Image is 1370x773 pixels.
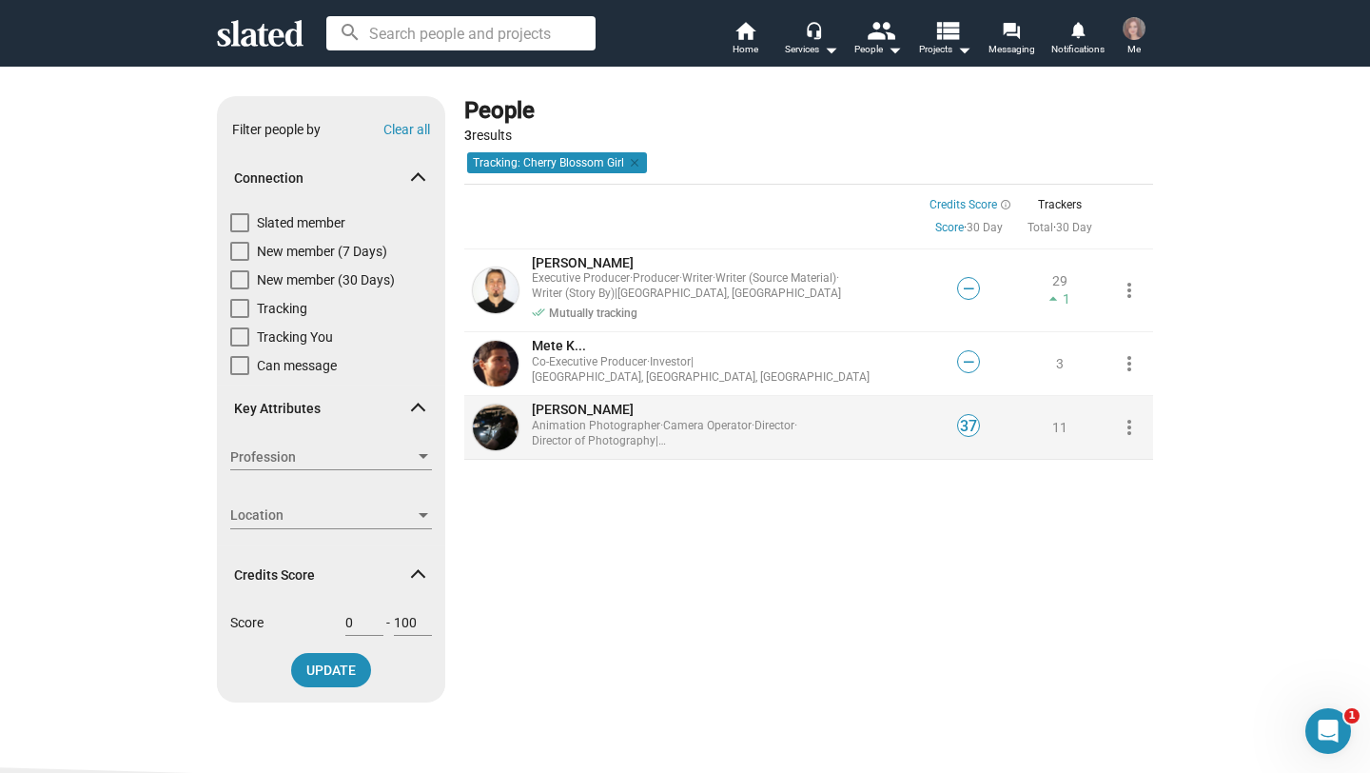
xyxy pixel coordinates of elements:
[1019,289,1101,308] span: 1
[1305,708,1351,754] iframe: Intercom live chat
[532,271,633,285] span: Executive Producer ·
[919,38,971,61] span: Projects
[257,270,395,289] span: New member (30 Days)
[532,402,634,417] span: [PERSON_NAME]
[234,400,413,418] span: Key Attributes
[1068,20,1086,38] mat-icon: notifications
[469,401,522,454] a: Charles Schner
[733,38,758,61] span: Home
[682,271,715,285] span: Writer ·
[1019,273,1101,309] a: 291
[1118,352,1141,375] mat-icon: more_vert
[663,419,754,432] span: Camera Operator ·
[532,338,586,353] span: Mete K...
[217,213,445,385] div: Connection
[217,609,445,698] div: Credits Score
[712,19,778,61] a: Home
[532,355,650,368] span: Co-Executive Producer ·
[257,242,387,261] span: New member (7 Days)
[650,355,691,368] span: Investor
[911,19,978,61] button: Projects
[217,444,445,546] div: Key Attributes
[624,154,641,171] mat-icon: clear
[532,304,545,317] mat-icon: done_all
[469,337,522,390] a: Mete K...
[257,327,333,347] span: Tracking You
[549,307,637,320] span: Mutually tracking
[1052,273,1067,288] span: 29
[997,199,1008,210] mat-icon: info_outline
[257,356,337,375] span: Can message
[867,16,894,44] mat-icon: people
[778,19,845,61] button: Services
[978,19,1045,61] a: Messaging
[1052,420,1067,435] span: 11
[958,280,979,298] span: —
[967,221,1003,234] a: 30 Day
[930,198,997,211] span: Credits Score
[1118,416,1141,439] mat-icon: more_vert
[383,122,430,137] button: Clear all
[883,38,906,61] mat-icon: arrow_drop_down
[819,38,842,61] mat-icon: arrow_drop_down
[1027,221,1053,234] a: Total
[230,447,415,467] span: Profession
[617,287,841,300] span: [GEOGRAPHIC_DATA], [GEOGRAPHIC_DATA]
[230,505,415,525] span: Location
[785,38,838,61] div: Services
[532,419,663,432] span: Animation Photographer ·
[1056,221,1092,234] a: 30 Day
[532,255,634,270] span: [PERSON_NAME]
[1051,38,1105,61] span: Notifications
[234,169,413,188] span: Connection
[952,38,975,61] mat-icon: arrow_drop_down
[532,370,870,384] span: [GEOGRAPHIC_DATA], [GEOGRAPHIC_DATA], [GEOGRAPHIC_DATA]
[217,379,445,440] mat-expansion-panel-header: Key Attributes
[234,566,413,585] span: Credits Score
[464,96,535,127] div: People
[845,19,911,61] button: People
[656,434,658,447] span: |
[957,361,980,376] a: —
[232,121,321,139] div: Filter people by
[532,337,918,386] a: Mete K...Co-Executive Producer·Investor|[GEOGRAPHIC_DATA], [GEOGRAPHIC_DATA], [GEOGRAPHIC_DATA]
[473,341,519,386] img: Mete K...
[532,254,918,323] a: [PERSON_NAME]Executive Producer·Producer·Writer·Writer (Source Material)·Writer (Story By)|[GEOGR...
[291,653,371,687] button: UPDATE
[1344,708,1360,723] span: 1
[1056,356,1064,371] a: 3
[935,221,964,234] a: Score
[257,299,307,318] span: Tracking
[1118,279,1141,302] mat-icon: more_vert
[464,128,512,143] span: results
[715,271,839,285] span: Writer (Source Material) ·
[933,16,961,44] mat-icon: view_list
[1002,21,1020,39] mat-icon: forum
[734,19,756,42] mat-icon: home
[532,434,870,463] span: [GEOGRAPHIC_DATA], [GEOGRAPHIC_DATA], [GEOGRAPHIC_DATA]
[467,152,647,173] mat-chip: Tracking: Cherry Blossom Girl
[958,417,979,436] span: 37
[473,405,519,450] img: Charles Schner
[532,287,615,300] span: Writer (Story By)
[805,21,822,38] mat-icon: headset_mic
[1044,289,1063,308] mat-icon: arrow_drop_up
[532,434,656,447] span: Director of Photography
[633,271,682,285] span: Producer ·
[935,221,967,234] span: ·
[988,38,1035,61] span: Messaging
[230,609,432,652] div: Score
[469,264,522,317] a: Erman Kaplama
[691,355,694,368] span: |
[345,609,432,652] div: -
[1127,38,1141,61] span: Me
[217,149,445,209] mat-expansion-panel-header: Connection
[957,287,980,303] a: —
[615,287,617,300] span: |
[958,353,979,371] span: —
[1123,17,1145,40] img: Dilvin Isikli
[1045,19,1111,61] a: Notifications
[532,401,918,449] a: [PERSON_NAME]Animation Photographer·Camera Operator·Director·Director of Photography|[GEOGRAPHIC_...
[854,38,902,61] div: People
